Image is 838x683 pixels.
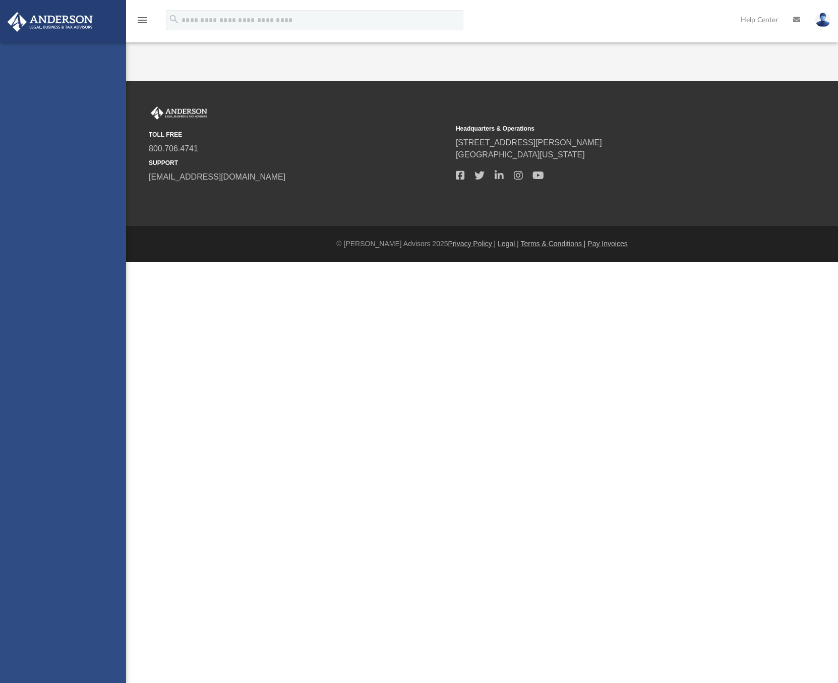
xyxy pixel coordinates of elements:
[521,240,586,248] a: Terms & Conditions |
[136,14,148,26] i: menu
[815,13,830,27] img: User Pic
[149,144,198,153] a: 800.706.4741
[456,138,602,147] a: [STREET_ADDRESS][PERSON_NAME]
[587,240,627,248] a: Pay Invoices
[456,124,756,133] small: Headquarters & Operations
[136,19,148,26] a: menu
[498,240,519,248] a: Legal |
[149,130,449,139] small: TOLL FREE
[149,173,285,181] a: [EMAIL_ADDRESS][DOMAIN_NAME]
[149,158,449,167] small: SUPPORT
[448,240,496,248] a: Privacy Policy |
[5,12,96,32] img: Anderson Advisors Platinum Portal
[168,14,179,25] i: search
[126,239,838,249] div: © [PERSON_NAME] Advisors 2025
[149,106,209,120] img: Anderson Advisors Platinum Portal
[456,150,585,159] a: [GEOGRAPHIC_DATA][US_STATE]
